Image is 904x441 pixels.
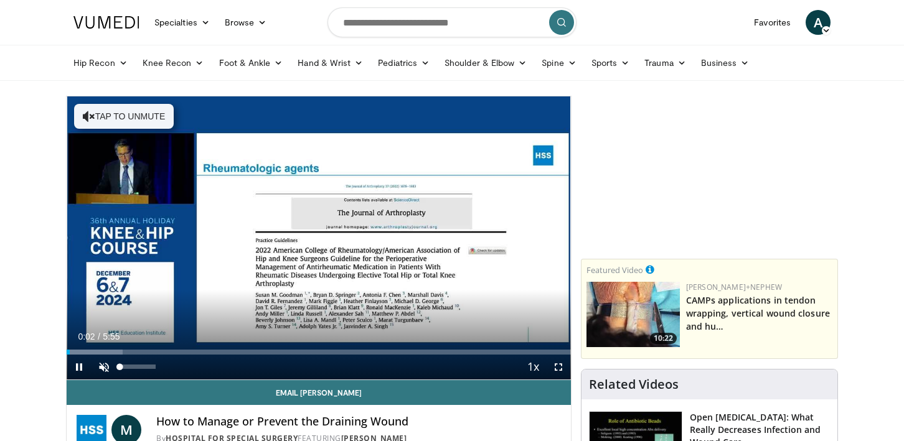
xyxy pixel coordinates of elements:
div: Progress Bar [67,350,571,355]
h4: How to Manage or Prevent the Draining Wound [156,415,561,429]
a: A [806,10,831,35]
a: [PERSON_NAME]+Nephew [686,282,782,292]
video-js: Video Player [67,96,571,380]
img: VuMedi Logo [73,16,139,29]
button: Fullscreen [546,355,571,379]
a: Business [694,50,757,75]
a: Pediatrics [370,50,437,75]
a: Hip Recon [66,50,135,75]
span: 10:22 [650,333,677,344]
a: Sports [584,50,638,75]
a: Knee Recon [135,50,212,75]
input: Search topics, interventions [327,7,577,37]
a: Trauma [637,50,694,75]
a: Browse [217,10,275,35]
a: Specialties [147,10,217,35]
iframe: Advertisement [616,96,803,251]
a: Favorites [746,10,798,35]
a: Email [PERSON_NAME] [67,380,571,405]
span: / [98,332,100,341]
span: 0:02 [78,332,95,341]
img: 2677e140-ee51-4d40-a5f5-4f29f195cc19.150x105_q85_crop-smart_upscale.jpg [586,282,680,347]
div: Volume Level [120,364,155,369]
a: CAMPs applications in tendon wrapping, vertical wound closure and hu… [686,294,830,332]
small: Featured Video [586,264,643,276]
h4: Related Videos [589,377,679,392]
a: Shoulder & Elbow [437,50,534,75]
a: Spine [534,50,583,75]
a: 10:22 [586,282,680,347]
span: 5:55 [103,332,120,341]
button: Playback Rate [521,355,546,379]
button: Tap to unmute [74,104,174,129]
a: Foot & Ankle [212,50,291,75]
a: Hand & Wrist [290,50,370,75]
button: Unmute [92,355,116,379]
button: Pause [67,355,92,379]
